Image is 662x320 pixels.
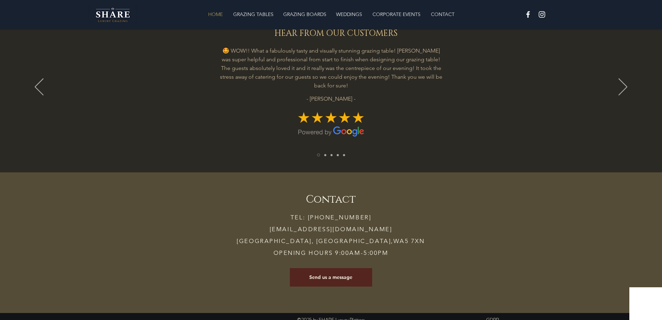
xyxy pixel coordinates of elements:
[290,268,372,287] a: Send us a message
[280,7,330,21] p: GRAZING BOARDS
[88,5,138,24] img: Share Luxury Grazing Logo.png
[524,10,532,19] img: White Facebook Icon
[343,154,345,156] a: Copy of Copy of Copy of Slide 1
[228,7,278,21] a: GRAZING TABLES
[309,274,352,281] span: Send us a message
[306,193,356,206] span: Contact
[35,78,43,96] button: Previous
[161,7,501,21] nav: Site
[298,112,364,137] img: Google Reviews.png
[538,10,546,19] img: White Instagram Icon
[278,7,331,21] a: GRAZING BOARDS
[315,154,347,157] nav: Slides
[324,154,326,156] a: Copy of Slide 1
[369,7,424,21] p: CORPORATE EVENTS
[426,7,459,21] a: CONTACT
[275,28,398,39] span: HEAR FROM OUR CUSTOMERS
[629,287,662,320] iframe: Wix Chat
[619,78,627,96] button: Next
[317,154,320,157] a: Slide 1
[220,47,442,89] span: 🤩 WOW!! What a fabulously tasty and visually stunning grazing table! [PERSON_NAME] was super help...
[205,7,226,21] p: HOME
[333,7,366,21] p: WEDDINGS
[331,7,367,21] a: WEDDINGS
[237,214,425,256] span: TEL: [PHONE_NUMBER] [EMAIL_ADDRESS][DOMAIN_NAME] [GEOGRAPHIC_DATA], [GEOGRAPHIC_DATA],WA5 7XN OPE...
[427,7,458,21] p: CONTACT
[337,154,339,156] a: Copy of Copy of Copy of Slide 1
[367,7,426,21] a: CORPORATE EVENTS
[524,10,546,19] ul: Social Bar
[307,95,355,102] span: - [PERSON_NAME] -
[230,7,277,21] p: GRAZING TABLES
[330,154,333,156] a: Copy of Copy of Slide 1
[203,7,228,21] a: HOME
